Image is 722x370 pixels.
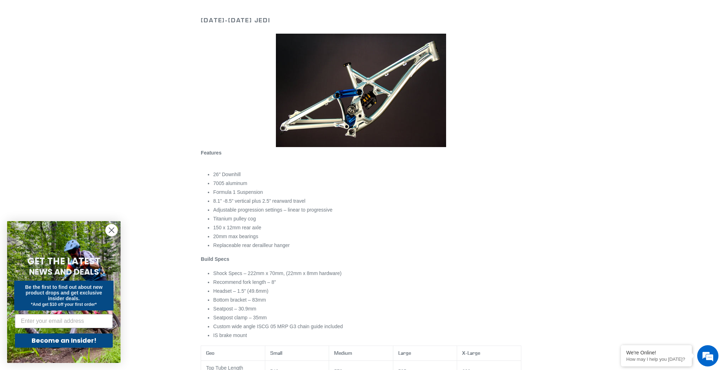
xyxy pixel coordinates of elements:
[4,194,135,218] textarea: Type your message and hit 'Enter'
[15,314,113,328] input: Enter your email address
[213,287,521,295] li: Headset – 1.5” (49.6mm)
[41,89,98,161] span: We're online!
[265,346,329,360] th: Small
[213,189,521,196] li: Formula 1 Suspension
[213,305,521,313] li: Seatpost – 30.9mm
[15,333,113,348] button: Become an Insider!
[201,150,221,156] strong: Features
[105,224,118,236] button: Close dialog
[201,256,229,262] strong: Build Specs
[213,171,521,178] li: 26″ Downhill
[457,346,521,360] th: X-Large
[23,35,40,53] img: d_696896380_company_1647369064580_696896380
[213,323,521,330] li: Custom wide angle ISCG 05 MRP G3 chain guide included
[213,206,521,214] li: Adjustable progression settings – linear to progressive
[48,40,130,49] div: Chat with us now
[213,197,521,205] li: 8.1” -8.5” vertical plus 2.5” rearward travel
[8,39,18,50] div: Navigation go back
[201,346,265,360] th: Geo
[213,279,521,286] li: Recommend fork length – 8”
[213,224,521,231] li: 150 x 12mm rear axle
[213,242,521,249] li: Replaceable rear derailleur hanger
[213,180,521,187] li: 7005 aluminum
[29,266,99,277] span: NEWS AND DEALS
[213,270,521,277] li: Shock Specs – 222mm x 70mm, (22mm x 8mm hardware)
[31,302,96,307] span: *And get $10 off your first order*
[213,296,521,304] li: Bottom bracket – 83mm
[626,350,687,355] div: We're Online!
[213,215,521,223] li: Titanium pulley cog
[116,4,133,21] div: Minimize live chat window
[393,346,457,360] th: Large
[27,255,100,268] span: GET THE LATEST
[213,314,521,321] li: Seatpost clamp – 35mm
[213,233,521,240] li: 20mm max bearings
[213,332,521,339] li: IS brake mount
[201,16,521,24] h2: [DATE]-[DATE] Jedi
[25,284,103,301] span: Be the first to find out about new product drops and get exclusive insider deals.
[626,357,687,362] p: How may I help you today?
[329,346,393,360] th: Medium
